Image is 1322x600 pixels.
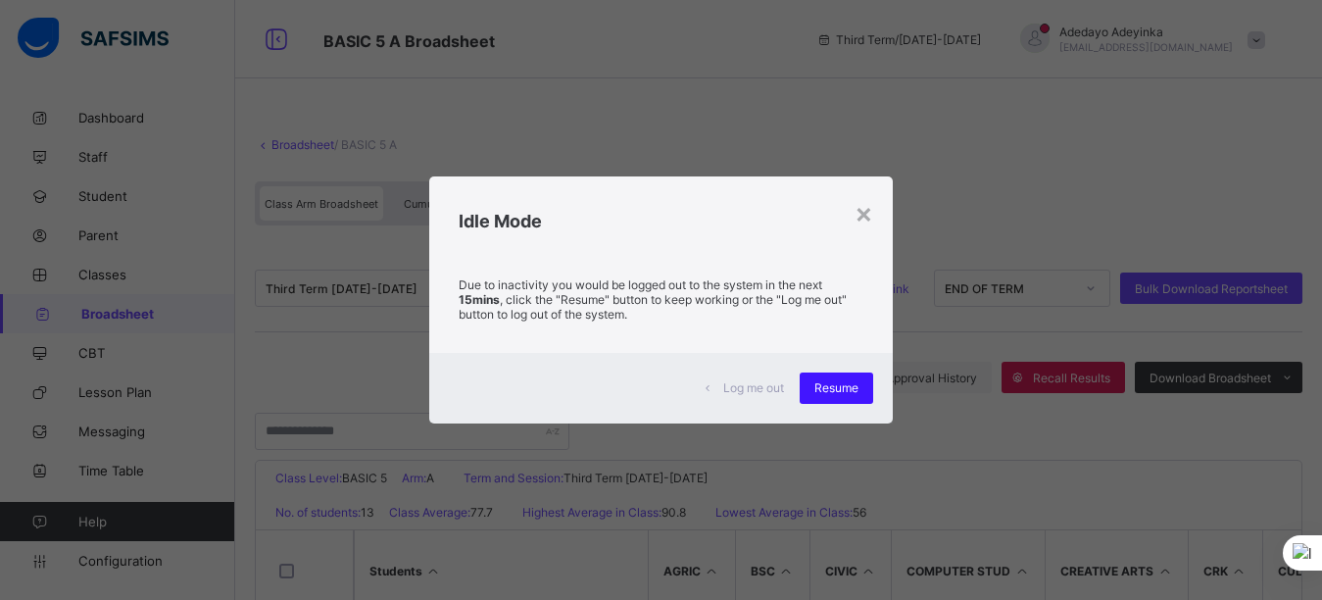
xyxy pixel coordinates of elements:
p: Due to inactivity you would be logged out to the system in the next , click the "Resume" button t... [459,277,862,322]
div: × [855,196,873,229]
strong: 15mins [459,292,500,307]
span: Log me out [723,380,784,395]
h2: Idle Mode [459,211,862,231]
span: Resume [814,380,858,395]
